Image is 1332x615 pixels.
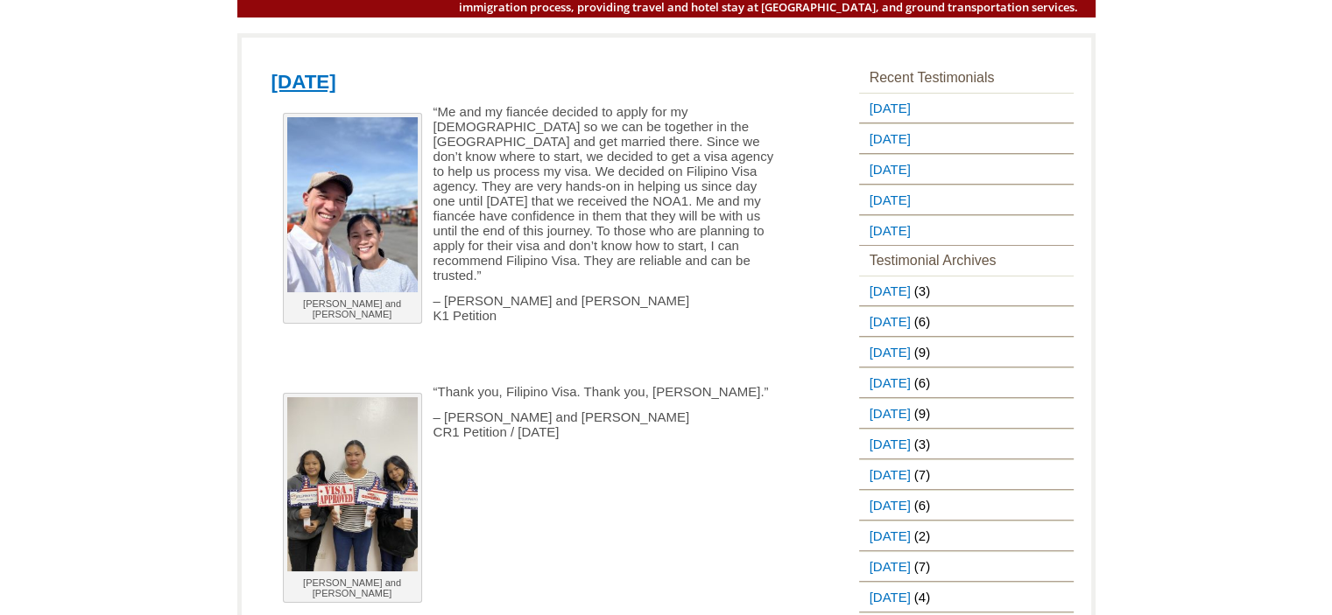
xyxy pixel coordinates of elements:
span: – [PERSON_NAME] and [PERSON_NAME] K1 Petition [433,293,690,323]
a: [DATE] [859,185,914,214]
p: [PERSON_NAME] and [PERSON_NAME] [287,298,418,319]
a: [DATE] [859,399,914,428]
li: (6) [859,367,1074,398]
li: (4) [859,582,1074,612]
a: [DATE] [859,552,914,581]
h3: Testimonial Archives [859,246,1074,276]
a: [DATE] [271,71,336,93]
li: (7) [859,551,1074,582]
img: Jerry and Jenalyn [287,397,418,571]
a: [DATE] [859,155,914,184]
li: (7) [859,459,1074,490]
p: “Me and my fiancée decided to apply for my [DEMOGRAPHIC_DATA] so we can be together in the [GEOGR... [271,104,774,283]
img: Stuart and Julie [287,117,418,292]
p: [PERSON_NAME] and [PERSON_NAME] [287,577,418,598]
a: [DATE] [859,368,914,397]
span: – [PERSON_NAME] and [PERSON_NAME] CR1 Petition / [DATE] [433,409,690,439]
a: [DATE] [859,276,914,305]
li: (3) [859,276,1074,306]
a: [DATE] [859,430,914,458]
a: [DATE] [859,216,914,245]
li: (9) [859,337,1074,367]
a: [DATE] [859,124,914,153]
h3: Recent Testimonials [859,63,1074,93]
a: [DATE] [859,460,914,489]
a: [DATE] [859,338,914,367]
a: [DATE] [859,94,914,122]
li: (9) [859,398,1074,429]
p: “Thank you, Filipino Visa. Thank you, [PERSON_NAME].” [271,384,774,399]
a: [DATE] [859,583,914,612]
a: [DATE] [859,521,914,550]
li: (6) [859,306,1074,337]
li: (2) [859,521,1074,551]
a: [DATE] [859,491,914,520]
li: (3) [859,429,1074,459]
a: [DATE] [859,307,914,336]
li: (6) [859,490,1074,521]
